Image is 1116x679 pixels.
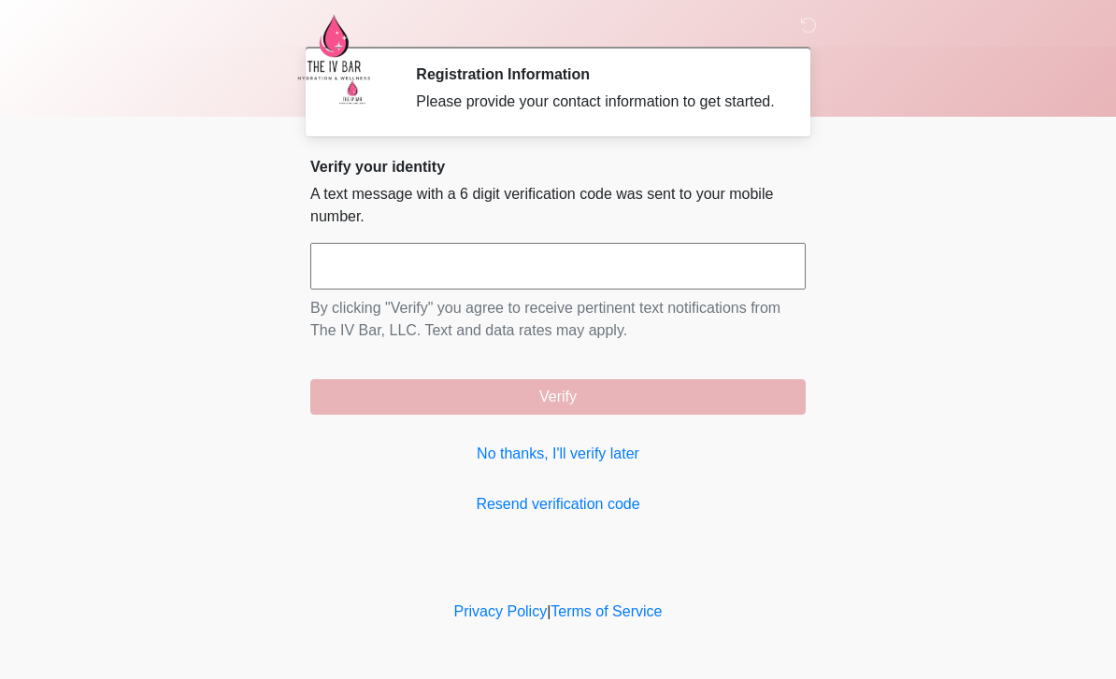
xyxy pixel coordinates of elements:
[547,603,551,619] a: |
[310,297,806,342] p: By clicking "Verify" you agree to receive pertinent text notifications from The IV Bar, LLC. Text...
[416,91,778,113] div: Please provide your contact information to get started.
[292,14,376,80] img: The IV Bar, LLC Logo
[310,493,806,516] a: Resend verification code
[310,183,806,228] p: A text message with a 6 digit verification code was sent to your mobile number.
[454,603,548,619] a: Privacy Policy
[310,379,806,415] button: Verify
[310,443,806,465] a: No thanks, I'll verify later
[551,603,662,619] a: Terms of Service
[310,158,806,176] h2: Verify your identity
